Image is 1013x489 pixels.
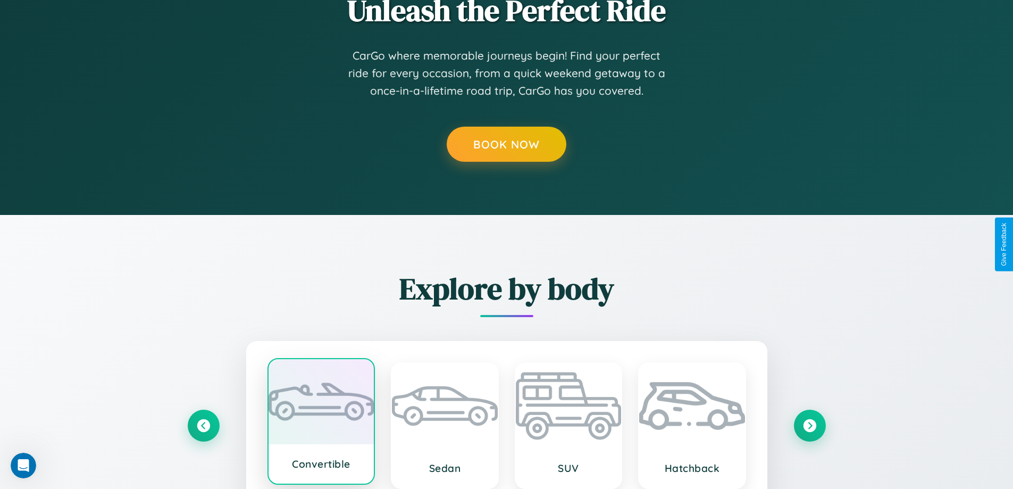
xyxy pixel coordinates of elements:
h3: Convertible [279,458,364,470]
iframe: Intercom live chat [11,453,36,478]
h3: Sedan [403,462,487,475]
p: CarGo where memorable journeys begin! Find your perfect ride for every occasion, from a quick wee... [347,47,666,100]
h3: Hatchback [650,462,734,475]
h3: SUV [526,462,611,475]
div: Give Feedback [1000,223,1008,266]
h2: Explore by body [188,268,826,309]
button: Book Now [447,127,566,162]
